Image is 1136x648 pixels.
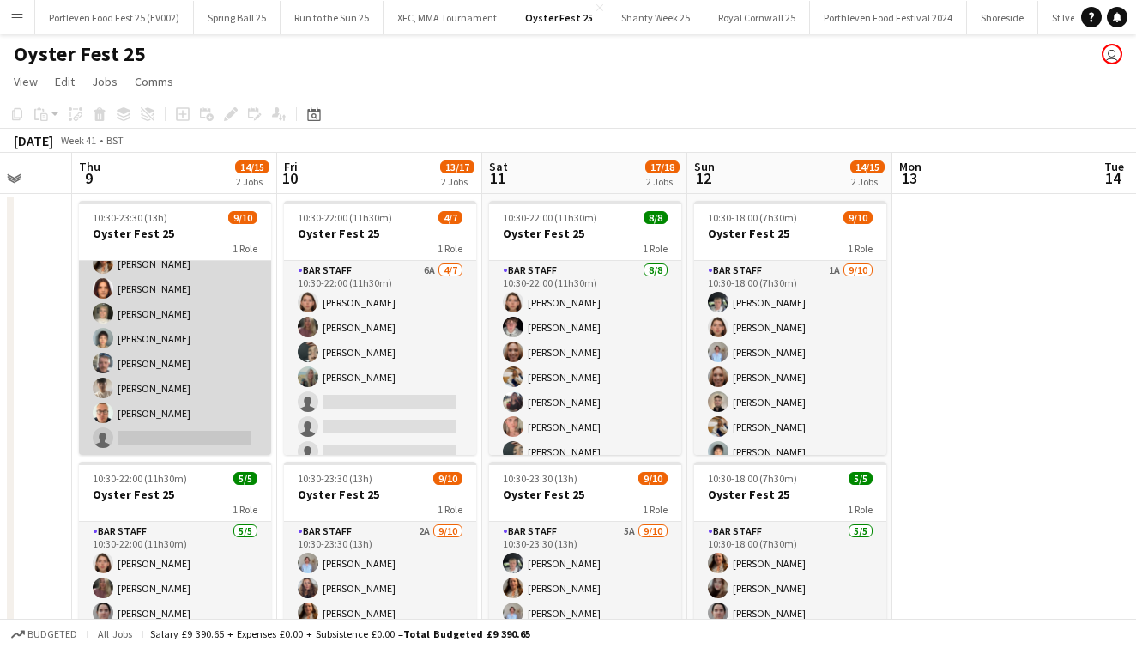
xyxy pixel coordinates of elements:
span: Budgeted [27,628,77,640]
span: 1 Role [233,242,257,255]
app-card-role: Bar Staff8/810:30-22:00 (11h30m)[PERSON_NAME][PERSON_NAME][PERSON_NAME][PERSON_NAME][PERSON_NAME]... [489,261,681,494]
span: 14/15 [235,160,269,173]
span: 9/10 [843,211,873,224]
span: 1 Role [438,503,462,516]
span: 5/5 [849,472,873,485]
span: 4/7 [438,211,462,224]
span: 14 [1102,168,1124,188]
span: 13 [897,168,921,188]
span: 9/10 [228,211,257,224]
span: 1 Role [848,242,873,255]
span: 1 Role [643,242,668,255]
span: 1 Role [438,242,462,255]
a: Comms [128,70,180,93]
span: Sun [694,159,715,174]
span: 10 [281,168,298,188]
div: 2 Jobs [236,175,269,188]
app-user-avatar: Gary James [1102,44,1122,64]
span: View [14,74,38,89]
span: 1 Role [233,503,257,516]
button: Royal Cornwall 25 [704,1,810,34]
div: 2 Jobs [851,175,884,188]
h3: Oyster Fest 25 [694,487,886,502]
span: 10:30-23:30 (13h) [93,211,167,224]
span: 10:30-23:30 (13h) [503,472,577,485]
span: Sat [489,159,508,174]
button: Oyster Fest 25 [511,1,607,34]
span: 9/10 [433,472,462,485]
button: Spring Ball 25 [194,1,281,34]
span: All jobs [94,627,136,640]
span: 10:30-18:00 (7h30m) [708,472,797,485]
span: 10:30-18:00 (7h30m) [708,211,797,224]
div: Salary £9 390.65 + Expenses £0.00 + Subsistence £0.00 = [150,627,530,640]
div: [DATE] [14,132,53,149]
span: 1 Role [643,503,668,516]
a: Jobs [85,70,124,93]
span: 10:30-22:00 (11h30m) [503,211,597,224]
h3: Oyster Fest 25 [694,226,886,241]
div: 2 Jobs [646,175,679,188]
span: 10:30-22:00 (11h30m) [93,472,187,485]
span: 13/17 [440,160,474,173]
span: Tue [1104,159,1124,174]
span: Comms [135,74,173,89]
h3: Oyster Fest 25 [284,487,476,502]
app-card-role: Bar Staff1A9/1010:30-18:00 (7h30m)[PERSON_NAME][PERSON_NAME][PERSON_NAME][PERSON_NAME][PERSON_NAM... [694,261,886,543]
button: Shoreside [967,1,1038,34]
div: 2 Jobs [441,175,474,188]
span: 9 [76,168,100,188]
span: 12 [692,168,715,188]
h3: Oyster Fest 25 [284,226,476,241]
button: Portleven Food Fest 25 (EV002) [35,1,194,34]
span: 1 Role [848,503,873,516]
span: Total Budgeted £9 390.65 [403,627,530,640]
button: Shanty Week 25 [607,1,704,34]
span: 5/5 [233,472,257,485]
span: Edit [55,74,75,89]
span: 8/8 [644,211,668,224]
app-job-card: 10:30-22:00 (11h30m)8/8Oyster Fest 251 RoleBar Staff8/810:30-22:00 (11h30m)[PERSON_NAME][PERSON_N... [489,201,681,455]
span: 10:30-22:00 (11h30m) [298,211,392,224]
span: Week 41 [57,134,100,147]
button: Budgeted [9,625,80,644]
span: 17/18 [645,160,680,173]
span: Jobs [92,74,118,89]
app-job-card: 10:30-22:00 (11h30m)4/7Oyster Fest 251 RoleBar Staff6A4/710:30-22:00 (11h30m)[PERSON_NAME][PERSON... [284,201,476,455]
span: Thu [79,159,100,174]
app-card-role: [PERSON_NAME][PERSON_NAME][PERSON_NAME][PERSON_NAME][PERSON_NAME][PERSON_NAME][PERSON_NAME][PERSO... [79,173,271,455]
span: 9/10 [638,472,668,485]
h3: Oyster Fest 25 [79,226,271,241]
a: View [7,70,45,93]
app-job-card: 10:30-23:30 (13h)9/10Oyster Fest 251 Role[PERSON_NAME][PERSON_NAME][PERSON_NAME][PERSON_NAME][PER... [79,201,271,455]
h3: Oyster Fest 25 [489,487,681,502]
button: Porthleven Food Festival 2024 [810,1,967,34]
app-job-card: 10:30-18:00 (7h30m)9/10Oyster Fest 251 RoleBar Staff1A9/1010:30-18:00 (7h30m)[PERSON_NAME][PERSON... [694,201,886,455]
span: 11 [486,168,508,188]
button: Run to the Sun 25 [281,1,384,34]
span: Mon [899,159,921,174]
a: Edit [48,70,82,93]
span: 14/15 [850,160,885,173]
h1: Oyster Fest 25 [14,41,146,67]
app-card-role: Bar Staff6A4/710:30-22:00 (11h30m)[PERSON_NAME][PERSON_NAME][PERSON_NAME][PERSON_NAME] [284,261,476,469]
h3: Oyster Fest 25 [79,487,271,502]
span: Fri [284,159,298,174]
span: 10:30-23:30 (13h) [298,472,372,485]
h3: Oyster Fest 25 [489,226,681,241]
button: XFC, MMA Tournament [384,1,511,34]
div: BST [106,134,124,147]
